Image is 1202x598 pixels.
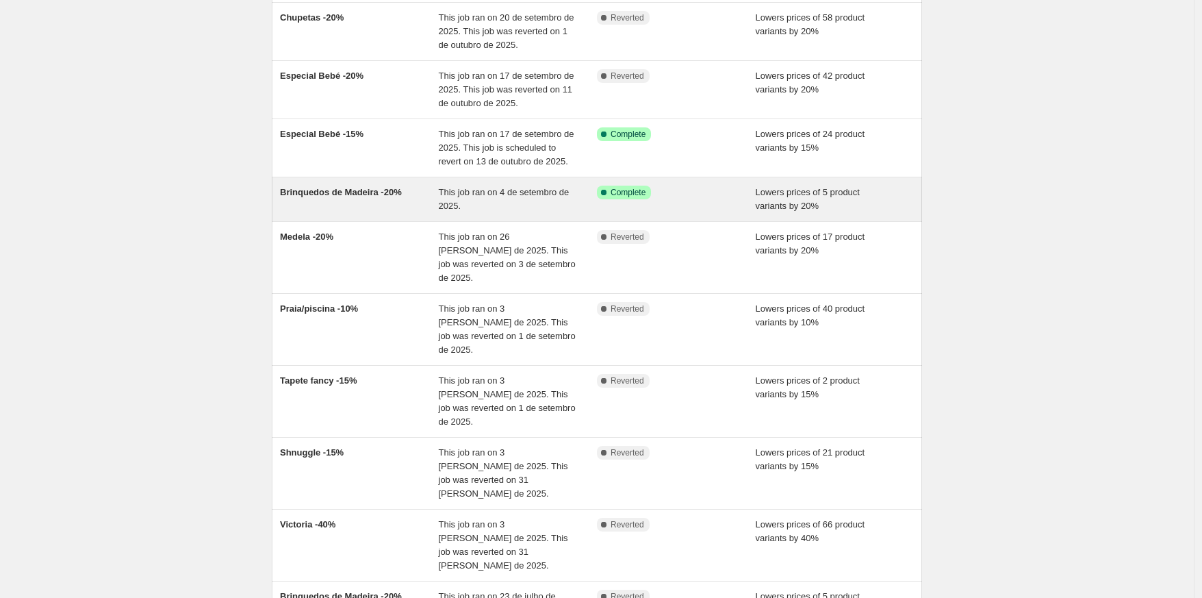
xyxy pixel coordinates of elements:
[611,129,645,140] span: Complete
[756,232,865,256] span: Lowers prices of 17 product variants by 20%
[280,303,358,314] span: Praia/piscina -10%
[611,519,644,530] span: Reverted
[280,187,402,197] span: Brinquedos de Madeira -20%
[756,129,865,153] span: Lowers prices of 24 product variants by 15%
[756,12,865,36] span: Lowers prices of 58 product variants by 20%
[611,71,644,82] span: Reverted
[439,12,574,50] span: This job ran on 20 de setembro de 2025. This job was reverted on 1 de outubro de 2025.
[439,232,576,283] span: This job ran on 26 [PERSON_NAME] de 2025. This job was reverted on 3 de setembro de 2025.
[611,303,644,314] span: Reverted
[280,129,363,139] span: Especial Bebé -15%
[280,71,363,81] span: Especial Bebé -20%
[611,375,644,386] span: Reverted
[611,187,645,198] span: Complete
[439,375,576,427] span: This job ran on 3 [PERSON_NAME] de 2025. This job was reverted on 1 de setembro de 2025.
[280,519,335,530] span: Victoria -40%
[756,447,865,471] span: Lowers prices of 21 product variants by 15%
[756,375,860,399] span: Lowers prices of 2 product variants by 15%
[439,519,568,571] span: This job ran on 3 [PERSON_NAME] de 2025. This job was reverted on 31 [PERSON_NAME] de 2025.
[439,187,570,211] span: This job ran on 4 de setembro de 2025.
[439,447,568,499] span: This job ran on 3 [PERSON_NAME] de 2025. This job was reverted on 31 [PERSON_NAME] de 2025.
[611,232,644,242] span: Reverted
[611,447,644,458] span: Reverted
[280,447,344,458] span: Shnuggle -15%
[280,375,357,386] span: Tapete fancy -15%
[756,303,865,327] span: Lowers prices of 40 product variants by 10%
[756,519,865,543] span: Lowers prices of 66 product variants by 40%
[280,232,333,242] span: Medela -20%
[611,12,644,23] span: Reverted
[439,71,574,108] span: This job ran on 17 de setembro de 2025. This job was reverted on 11 de outubro de 2025.
[439,303,576,355] span: This job ran on 3 [PERSON_NAME] de 2025. This job was reverted on 1 de setembro de 2025.
[439,129,574,166] span: This job ran on 17 de setembro de 2025. This job is scheduled to revert on 13 de outubro de 2025.
[280,12,344,23] span: Chupetas -20%
[756,187,860,211] span: Lowers prices of 5 product variants by 20%
[756,71,865,95] span: Lowers prices of 42 product variants by 20%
